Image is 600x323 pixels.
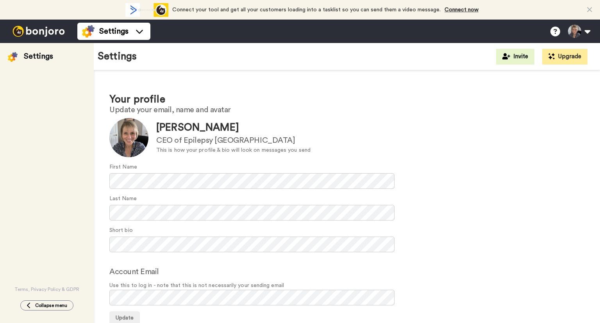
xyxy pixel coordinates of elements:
span: Settings [99,26,129,37]
button: Upgrade [542,49,587,65]
img: bj-logo-header-white.svg [9,26,68,37]
h2: Update your email, name and avatar [109,106,584,114]
button: Invite [496,49,534,65]
button: Collapse menu [20,300,73,310]
label: Account Email [109,266,159,278]
img: settings-colored.svg [82,25,95,38]
img: settings-colored.svg [8,52,18,62]
h1: Your profile [109,94,584,105]
div: Settings [24,51,53,62]
a: Connect now [445,7,479,13]
span: Update [116,315,134,321]
span: Connect your tool and get all your customers loading into a tasklist so you can send them a video... [172,7,441,13]
div: animation [125,3,168,17]
span: Collapse menu [35,302,67,309]
div: [PERSON_NAME] [156,120,311,135]
h1: Settings [98,51,137,62]
label: First Name [109,163,137,171]
div: CEO of Epilepsy [GEOGRAPHIC_DATA] [156,135,311,146]
span: Use this to log in - note that this is not necessarily your sending email [109,282,584,290]
label: Short bio [109,226,133,235]
label: Last Name [109,195,137,203]
div: This is how your profile & bio will look on messages you send [156,146,311,154]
